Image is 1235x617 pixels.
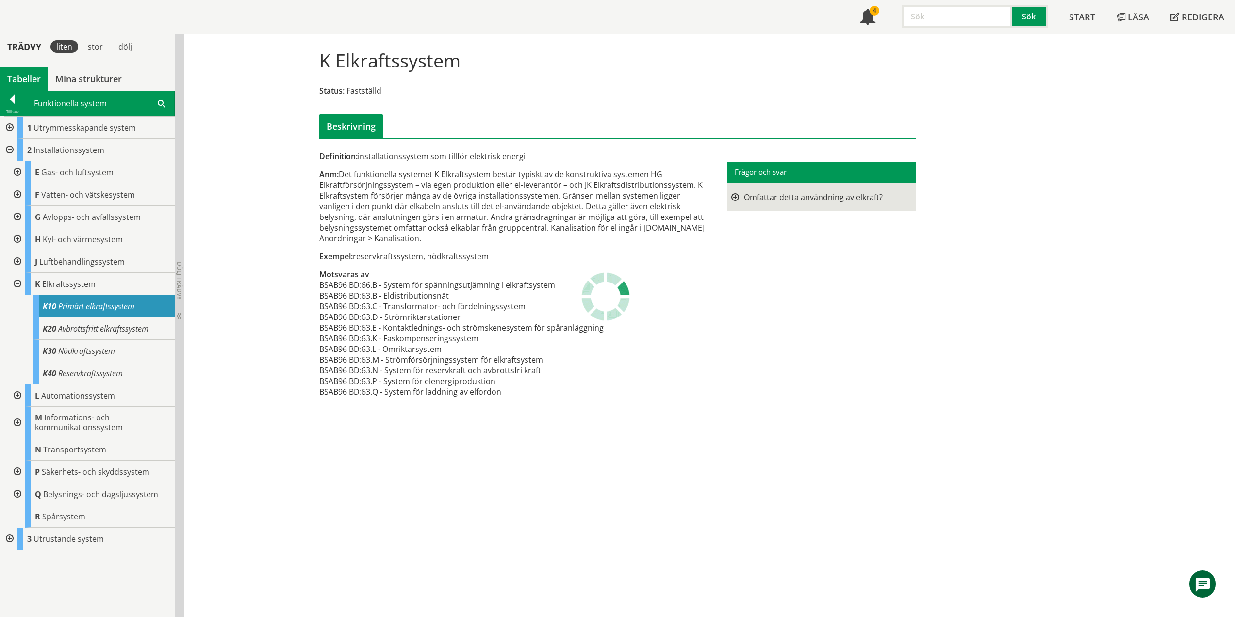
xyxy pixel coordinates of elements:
span: Automationssystem [41,390,115,401]
div: Tillbaka [0,108,25,116]
div: liten [50,40,78,53]
div: reservkraftssystem, nödkraftssystem [319,251,712,262]
td: BSAB96 BD: [319,333,362,344]
span: Transportsystem [43,444,106,455]
span: Dölj trädvy [175,262,183,300]
span: Vatten- och vätskesystem [41,189,135,200]
div: Trädvy [2,41,47,52]
span: Utrustande system [33,534,104,544]
span: H [35,234,41,245]
span: Start [1069,11,1095,23]
span: Notifikationer [860,10,875,26]
td: BSAB96 BD: [319,301,362,312]
div: stor [82,40,109,53]
span: Q [35,489,41,500]
td: 63.Q - System för laddning av elfordon [362,386,604,397]
span: E [35,167,39,178]
div: Det funktionella systemet K Elkraftsystem består typiskt av de konstruktiva systemen HG Elkraftfö... [319,169,712,244]
h1: K Elkraftssystem [319,50,461,71]
a: Mina strukturer [48,67,129,91]
div: Funktionella system [25,91,174,116]
span: Definition: [319,151,358,162]
div: dölj [113,40,138,53]
span: Avlopps- och avfallssystem [43,212,141,222]
span: J [35,256,37,267]
td: 63.M - Strömförsörjningssystem för elkraftsystem [362,354,604,365]
span: Sök i tabellen [158,98,165,108]
span: Spårsystem [42,511,85,522]
span: K20 [43,323,56,334]
span: L [35,390,39,401]
span: K [35,279,40,289]
span: Status: [319,85,345,96]
td: 63.N - System för reservkraft och avbrottsfri kraft [362,365,604,376]
span: 2 [27,145,32,155]
td: 63.B - Eldistributionsnät [362,290,604,301]
div: installationssystem som tillför elektrisk energi [319,151,712,162]
span: 3 [27,534,32,544]
td: BSAB96 BD: [319,290,362,301]
td: BSAB96 BD: [319,386,362,397]
span: Luftbehandlingssystem [39,256,125,267]
span: 1 [27,122,32,133]
span: P [35,467,40,477]
button: Sök [1012,5,1048,28]
td: BSAB96 BD: [319,365,362,376]
span: Motsvaras av [319,269,369,280]
span: Informations- och kommunikationssystem [35,412,123,433]
span: Exempel: [319,251,353,262]
td: BSAB96 BD: [319,322,362,333]
span: Frågor och svar [735,167,787,177]
span: G [35,212,41,222]
span: Reservkraftssystem [58,368,123,379]
span: M [35,412,42,423]
span: Redigera [1182,11,1224,23]
span: K40 [43,368,56,379]
div: Beskrivning [319,114,383,138]
span: K30 [43,346,56,356]
span: Avbrottsfritt elkraftssystem [58,323,148,334]
td: BSAB96 BD: [319,344,362,354]
span: F [35,189,39,200]
td: 63.P - System för elenergiproduktion [362,376,604,386]
div: Omfattar detta användning av elkraft? [744,192,906,202]
img: Laddar [581,272,630,321]
td: BSAB96 BD: [319,376,362,386]
span: Kyl- och värmesystem [43,234,123,245]
td: 63.L - Omriktarsystem [362,344,604,354]
span: Primärt elkraftssystem [58,301,134,312]
td: 63.E - Kontaktlednings- och strömskenesystem för spåranläggning [362,322,604,333]
span: Anm: [319,169,339,180]
span: K10 [43,301,56,312]
span: Utrymmesskapande system [33,122,136,133]
td: BSAB96 BD: [319,354,362,365]
span: R [35,511,40,522]
span: Installationssystem [33,145,104,155]
td: 63.K - Faskompenseringssystem [362,333,604,344]
input: Sök [902,5,1012,28]
span: Gas- och luftsystem [41,167,114,178]
td: BSAB96 BD: [319,312,362,322]
td: 63.D - Strömriktarstationer [362,312,604,322]
span: Säkerhets- och skyddssystem [42,467,149,477]
span: N [35,444,41,455]
span: Läsa [1128,11,1149,23]
div: 4 [870,6,879,16]
span: Elkraftssystem [42,279,96,289]
td: 66.B - System för spänningsutjämning i elkraftsystem [362,280,604,290]
span: Belysnings- och dagsljussystem [43,489,158,500]
td: BSAB96 BD: [319,280,362,290]
span: Nödkraftssystem [58,346,115,356]
span: Fastställd [346,85,381,96]
td: 63.C - Transformator- och fördelningssystem [362,301,604,312]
